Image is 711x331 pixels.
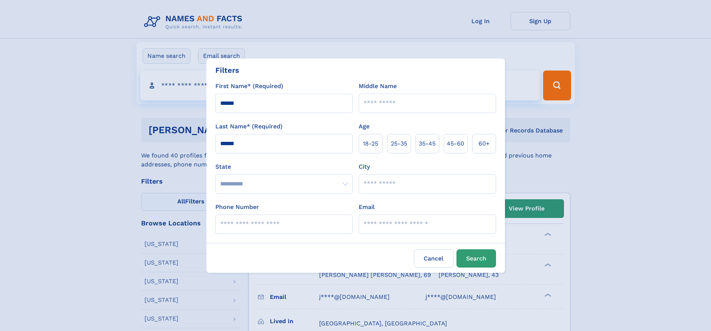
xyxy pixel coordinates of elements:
span: 35‑45 [419,139,436,148]
label: Middle Name [359,82,397,91]
div: Filters [215,65,239,76]
label: State [215,162,353,171]
label: Phone Number [215,203,259,212]
button: Search [456,249,496,268]
label: Cancel [414,249,453,268]
span: 18‑25 [363,139,378,148]
label: Email [359,203,375,212]
span: 25‑35 [391,139,407,148]
label: City [359,162,370,171]
span: 45‑60 [447,139,464,148]
label: Age [359,122,369,131]
label: Last Name* (Required) [215,122,283,131]
label: First Name* (Required) [215,82,283,91]
span: 60+ [478,139,490,148]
